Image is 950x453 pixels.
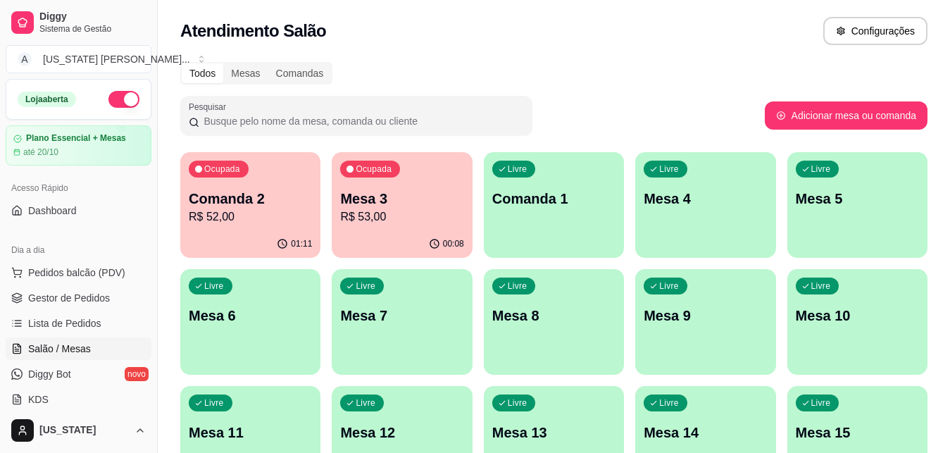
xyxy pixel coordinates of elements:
[635,269,775,375] button: LivreMesa 9
[340,306,463,325] p: Mesa 7
[787,152,927,258] button: LivreMesa 5
[204,280,224,292] p: Livre
[356,280,375,292] p: Livre
[6,363,151,385] a: Diggy Botnovo
[6,312,151,335] a: Lista de Pedidos
[340,209,463,225] p: R$ 53,00
[6,177,151,199] div: Acesso Rápido
[644,306,767,325] p: Mesa 9
[796,306,919,325] p: Mesa 10
[180,269,320,375] button: LivreMesa 6
[189,423,312,442] p: Mesa 11
[340,423,463,442] p: Mesa 12
[189,306,312,325] p: Mesa 6
[28,392,49,407] span: KDS
[180,152,320,258] button: OcupadaComanda 2R$ 52,0001:11
[6,45,151,73] button: Select a team
[659,163,679,175] p: Livre
[28,204,77,218] span: Dashboard
[6,239,151,261] div: Dia a dia
[18,92,76,107] div: Loja aberta
[644,189,767,209] p: Mesa 4
[39,11,146,23] span: Diggy
[340,189,463,209] p: Mesa 3
[6,388,151,411] a: KDS
[508,280,527,292] p: Livre
[492,306,615,325] p: Mesa 8
[6,6,151,39] a: DiggySistema de Gestão
[108,91,139,108] button: Alterar Status
[223,63,268,83] div: Mesas
[199,114,524,128] input: Pesquisar
[182,63,223,83] div: Todos
[508,397,527,409] p: Livre
[204,163,240,175] p: Ocupada
[28,367,71,381] span: Diggy Bot
[291,238,312,249] p: 01:11
[6,199,151,222] a: Dashboard
[356,163,392,175] p: Ocupada
[28,342,91,356] span: Salão / Mesas
[811,163,831,175] p: Livre
[635,152,775,258] button: LivreMesa 4
[23,147,58,158] article: até 20/10
[18,52,32,66] span: A
[28,266,125,280] span: Pedidos balcão (PDV)
[484,152,624,258] button: LivreComanda 1
[189,101,231,113] label: Pesquisar
[189,189,312,209] p: Comanda 2
[6,414,151,447] button: [US_STATE]
[39,23,146,35] span: Sistema de Gestão
[796,189,919,209] p: Mesa 5
[823,17,927,45] button: Configurações
[492,423,615,442] p: Mesa 13
[39,424,129,437] span: [US_STATE]
[787,269,927,375] button: LivreMesa 10
[356,397,375,409] p: Livre
[268,63,332,83] div: Comandas
[508,163,527,175] p: Livre
[189,209,312,225] p: R$ 52,00
[6,287,151,309] a: Gestor de Pedidos
[644,423,767,442] p: Mesa 14
[204,397,224,409] p: Livre
[492,189,615,209] p: Comanda 1
[765,101,927,130] button: Adicionar mesa ou comanda
[484,269,624,375] button: LivreMesa 8
[28,316,101,330] span: Lista de Pedidos
[6,125,151,166] a: Plano Essencial + Mesasaté 20/10
[26,133,126,144] article: Plano Essencial + Mesas
[332,152,472,258] button: OcupadaMesa 3R$ 53,0000:08
[28,291,110,305] span: Gestor de Pedidos
[811,397,831,409] p: Livre
[659,397,679,409] p: Livre
[659,280,679,292] p: Livre
[43,52,190,66] div: [US_STATE] [PERSON_NAME] ...
[443,238,464,249] p: 00:08
[6,261,151,284] button: Pedidos balcão (PDV)
[811,280,831,292] p: Livre
[180,20,326,42] h2: Atendimento Salão
[6,337,151,360] a: Salão / Mesas
[796,423,919,442] p: Mesa 15
[332,269,472,375] button: LivreMesa 7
